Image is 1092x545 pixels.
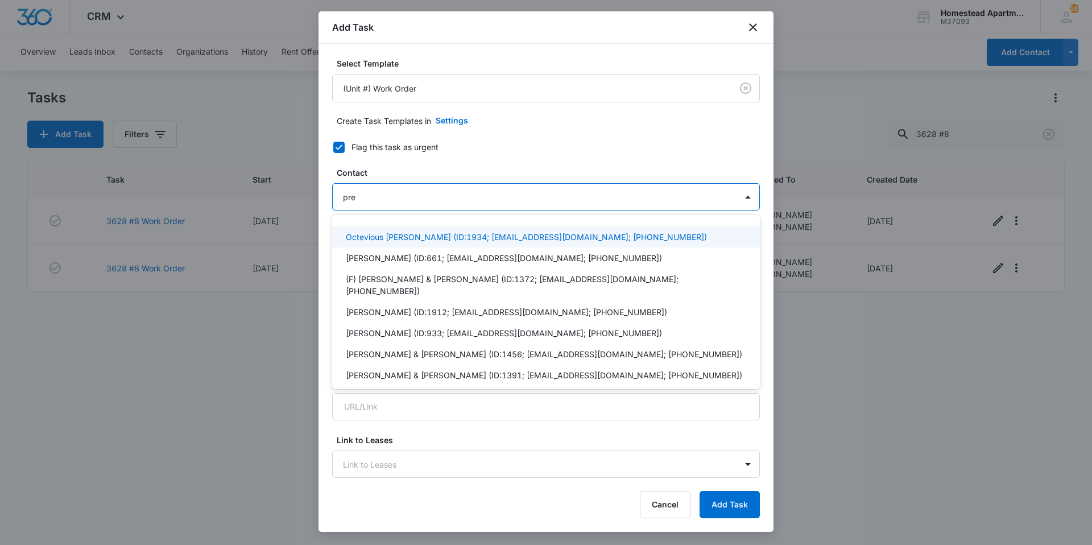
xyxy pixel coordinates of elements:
[346,327,662,339] p: [PERSON_NAME] (ID:933; [EMAIL_ADDRESS][DOMAIN_NAME]; [PHONE_NUMBER])
[746,20,760,34] button: close
[700,491,760,518] button: Add Task
[332,20,374,34] h1: Add Task
[737,79,755,97] button: Clear
[346,306,667,318] p: [PERSON_NAME] (ID:1912; [EMAIL_ADDRESS][DOMAIN_NAME]; [PHONE_NUMBER])
[337,434,764,446] label: Link to Leases
[346,252,662,264] p: [PERSON_NAME] (ID:661; [EMAIL_ADDRESS][DOMAIN_NAME]; [PHONE_NUMBER])
[346,231,707,243] p: Octevious [PERSON_NAME] (ID:1934; [EMAIL_ADDRESS][DOMAIN_NAME]; [PHONE_NUMBER])
[424,107,479,134] button: Settings
[346,348,742,360] p: [PERSON_NAME] & [PERSON_NAME] (ID:1456; [EMAIL_ADDRESS][DOMAIN_NAME]; [PHONE_NUMBER])
[346,369,742,381] p: [PERSON_NAME] & [PERSON_NAME] (ID:1391; [EMAIL_ADDRESS][DOMAIN_NAME]; [PHONE_NUMBER])
[346,273,744,297] p: (F) [PERSON_NAME] & [PERSON_NAME] (ID:1372; [EMAIL_ADDRESS][DOMAIN_NAME]; [PHONE_NUMBER])
[337,57,764,69] label: Select Template
[351,141,439,153] div: Flag this task as urgent
[337,167,764,179] label: Contact
[332,393,760,420] input: URL/Link
[337,115,431,127] p: Create Task Templates in
[640,491,690,518] button: Cancel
